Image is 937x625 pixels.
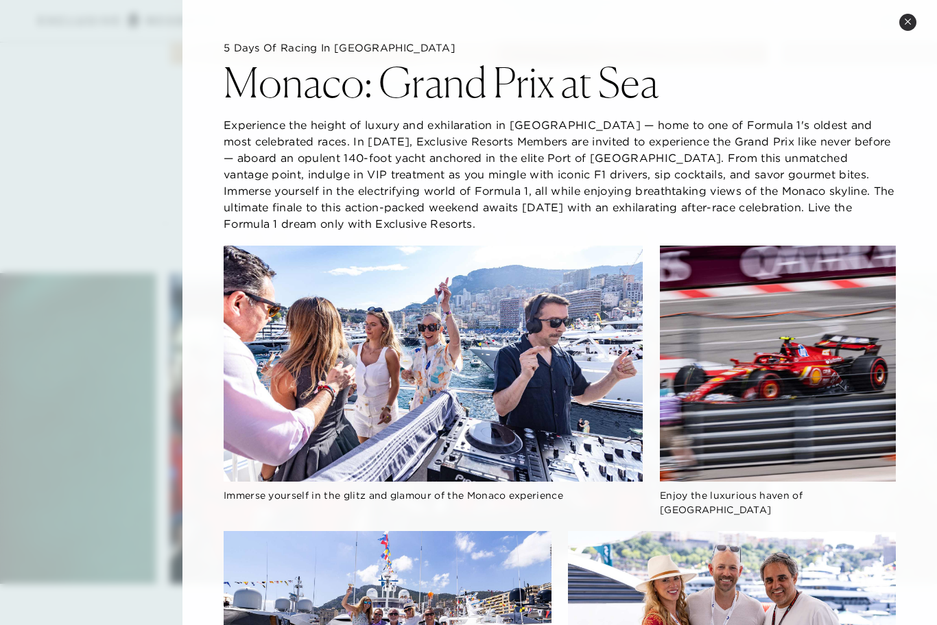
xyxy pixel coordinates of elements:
p: Experience the height of luxury and exhilaration in [GEOGRAPHIC_DATA] — home to one of Formula 1'... [224,117,896,232]
h5: 5 Days of Racing in [GEOGRAPHIC_DATA] [224,41,896,55]
iframe: Qualified Messenger [923,611,937,625]
span: Immerse yourself in the glitz and glamour of the Monaco experience [224,489,563,502]
span: Enjoy the luxurious haven of [GEOGRAPHIC_DATA] [660,489,803,516]
h2: Monaco: Grand Prix at Sea [224,62,659,103]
